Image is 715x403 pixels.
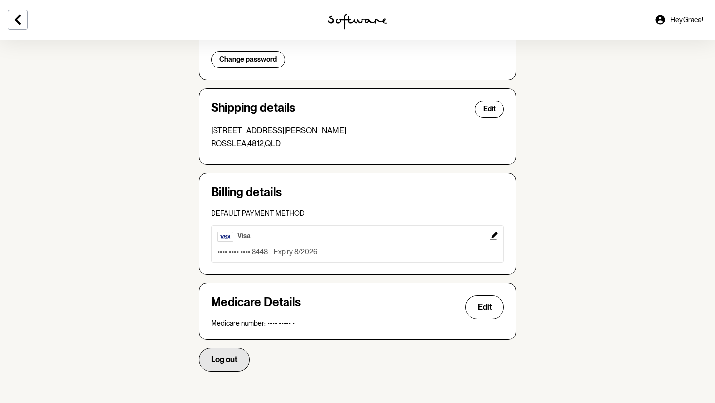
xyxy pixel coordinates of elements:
button: Edit [475,101,504,118]
span: visa [237,232,251,240]
p: •••• •••• •••• 8448 [217,248,268,256]
span: Edit [483,105,496,113]
button: Change password [211,51,285,68]
p: ROSSLEA , 4812 , QLD [211,139,504,148]
button: Log out [199,348,250,372]
p: [STREET_ADDRESS][PERSON_NAME] [211,126,504,135]
span: Hey, Grace ! [670,16,703,24]
p: Expiry 8/2026 [274,248,317,256]
img: visa.d90d5dc0c0c428db6ba0.webp [217,232,233,242]
h4: Medicare Details [211,295,301,319]
button: Edit [465,295,504,319]
p: Medicare number: •••• ••••• • [211,319,504,328]
h4: Billing details [211,185,504,200]
span: Log out [211,355,237,364]
img: software logo [328,14,387,30]
span: Default payment method [211,209,305,217]
h4: Shipping details [211,101,295,118]
button: Edit [211,225,504,263]
span: Edit [478,302,492,312]
span: Change password [219,55,277,64]
a: Hey,Grace! [648,8,709,32]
